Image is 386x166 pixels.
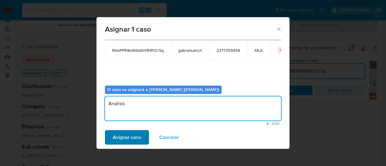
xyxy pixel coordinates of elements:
[178,48,202,53] span: gabrielsanch
[159,131,179,144] span: Cancelar
[217,48,240,53] span: 2377255934
[151,130,187,145] button: Cancelar
[113,131,141,144] span: Asignar caso
[107,122,279,126] span: Máximo 500 caracteres
[105,26,276,33] span: Asignar 1 caso
[277,46,284,54] button: icon-button
[255,48,263,53] span: MLA
[276,26,281,32] button: Cerrar ventana
[105,130,149,145] button: Asignar caso
[96,17,289,149] div: assign-modal
[105,96,281,121] textarea: Análisis
[107,86,219,92] b: El caso se asignará a [PERSON_NAME] ([PERSON_NAME])
[112,48,164,53] span: RbbPPR8vlINblbYKRtPJCrSq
